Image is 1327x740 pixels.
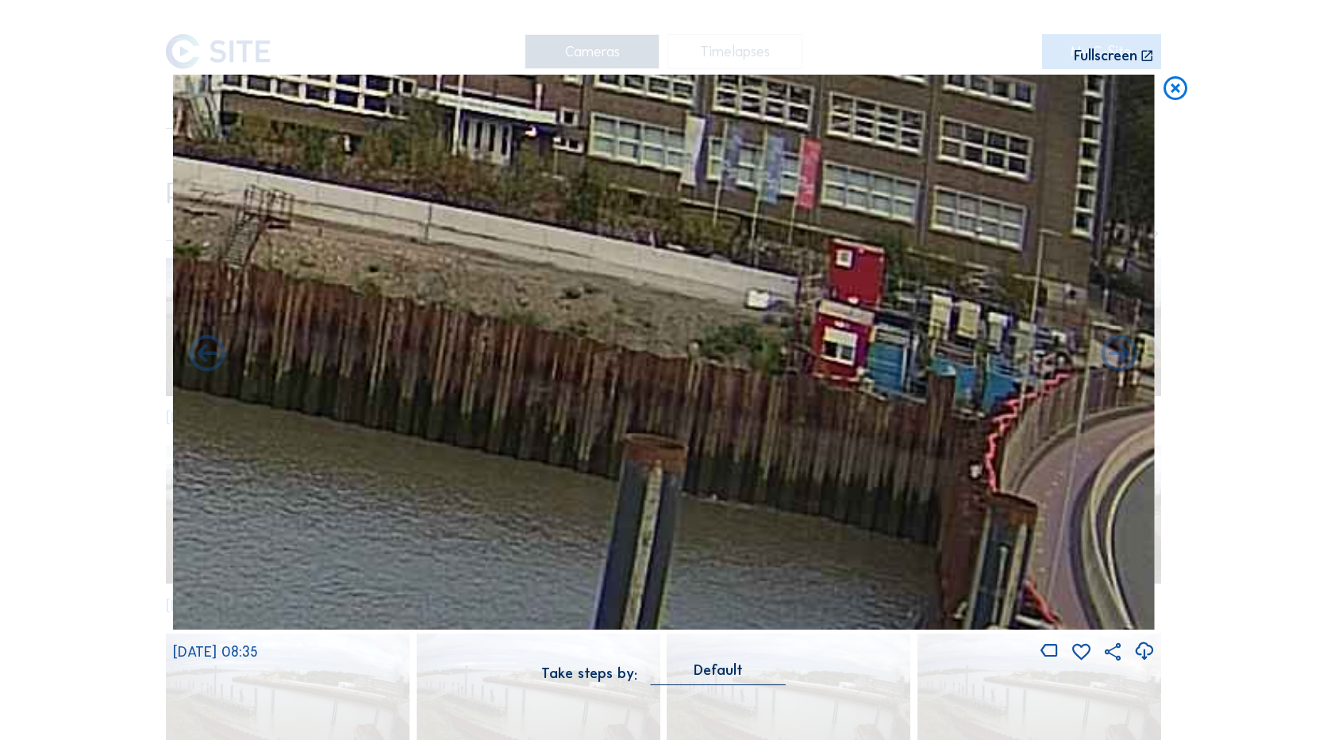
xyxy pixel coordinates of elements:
div: Take steps by: [541,666,637,680]
i: Forward [186,333,229,377]
span: [DATE] 08:35 [173,643,258,661]
img: Image [173,75,1155,630]
div: Default [694,663,743,677]
div: Default [651,663,787,684]
div: Fullscreen [1074,48,1137,64]
i: Back [1098,333,1141,377]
